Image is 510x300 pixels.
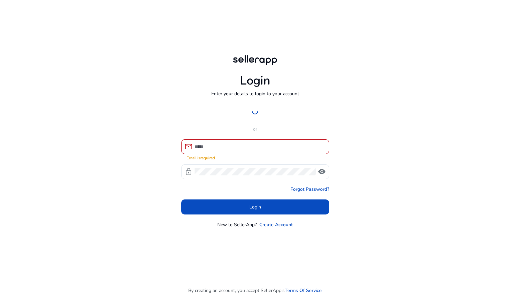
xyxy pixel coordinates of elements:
h1: Login [240,73,270,88]
a: Terms Of Service [285,287,322,294]
p: or [181,126,329,133]
a: Forgot Password? [290,186,329,193]
span: Login [249,203,261,210]
span: mail [185,143,193,151]
span: lock [185,168,193,176]
span: visibility [318,168,326,176]
strong: required [200,155,215,161]
button: Login [181,199,329,214]
p: Enter your details to login to your account [211,90,299,97]
p: New to SellerApp? [217,221,257,228]
a: Create Account [259,221,293,228]
mat-error: Email is [187,154,324,161]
